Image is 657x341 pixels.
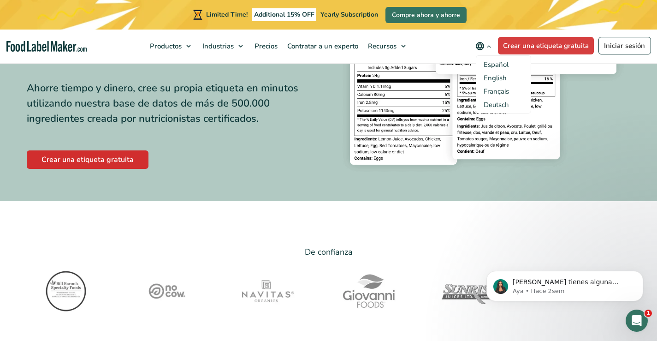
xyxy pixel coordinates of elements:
[250,30,280,63] a: Precios
[27,150,148,169] a: Crear una etiqueta gratuita
[27,81,322,126] div: Ahorre tiempo y dinero, cree su propia etiqueta en minutos utilizando nuestra base de datos de má...
[198,30,248,63] a: Industrias
[27,245,631,259] p: De confianza
[385,7,467,23] a: Compre ahora y ahorre
[252,8,317,21] span: Additional 15% OFF
[484,60,509,69] span: Español
[200,42,235,51] span: Industrias
[645,310,652,317] span: 1
[484,73,507,83] a: Language switcher : English
[469,37,498,55] button: Change language
[473,251,657,316] iframe: Intercom notifications mensaje
[626,310,648,332] iframe: Intercom live chat
[252,42,278,51] span: Precios
[320,10,378,19] span: Yearly Subscription
[498,37,594,54] a: Crear una etiqueta gratuita
[147,42,183,51] span: Productos
[145,30,195,63] a: Productos
[598,37,651,54] a: Iniciar sesión
[283,30,361,63] a: Contratar a un experto
[6,41,87,52] a: Food Label Maker homepage
[363,30,410,63] a: Recursos
[484,87,509,96] a: Language switcher : French
[484,100,509,109] a: Language switcher : German
[206,10,248,19] span: Limited Time!
[365,42,397,51] span: Recursos
[484,60,523,109] aside: Language selected: Spanish
[284,42,359,51] span: Contratar a un experto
